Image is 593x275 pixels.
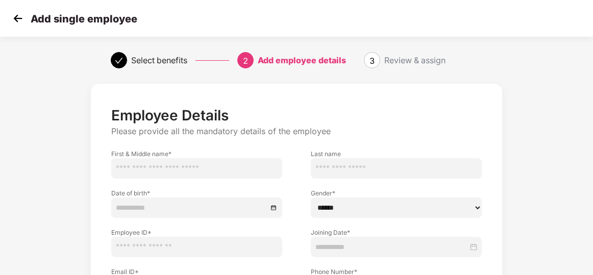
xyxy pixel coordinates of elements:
[111,126,482,137] p: Please provide all the mandatory details of the employee
[311,189,482,197] label: Gender
[311,228,482,237] label: Joining Date
[131,52,187,68] div: Select benefits
[243,56,248,66] span: 2
[111,107,482,124] p: Employee Details
[111,149,282,158] label: First & Middle name
[369,56,375,66] span: 3
[111,228,282,237] label: Employee ID
[384,52,446,68] div: Review & assign
[311,149,482,158] label: Last name
[31,13,137,25] p: Add single employee
[115,57,123,65] span: check
[10,11,26,26] img: svg+xml;base64,PHN2ZyB4bWxucz0iaHR0cDovL3d3dy53My5vcmcvMjAwMC9zdmciIHdpZHRoPSIzMCIgaGVpZ2h0PSIzMC...
[111,189,282,197] label: Date of birth
[258,52,346,68] div: Add employee details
